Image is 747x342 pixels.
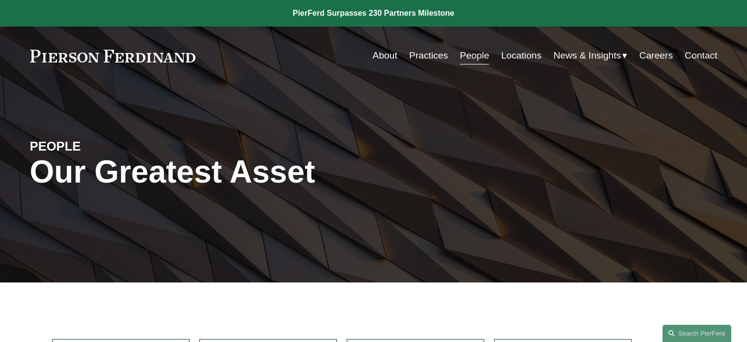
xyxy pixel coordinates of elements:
[409,46,448,65] a: Practices
[501,46,541,65] a: Locations
[460,46,489,65] a: People
[30,138,202,154] h4: PEOPLE
[553,47,621,64] span: News & Insights
[639,46,673,65] a: Careers
[663,325,731,342] a: Search this site
[373,46,397,65] a: About
[30,154,488,190] h1: Our Greatest Asset
[685,46,717,65] a: Contact
[553,46,628,65] a: folder dropdown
